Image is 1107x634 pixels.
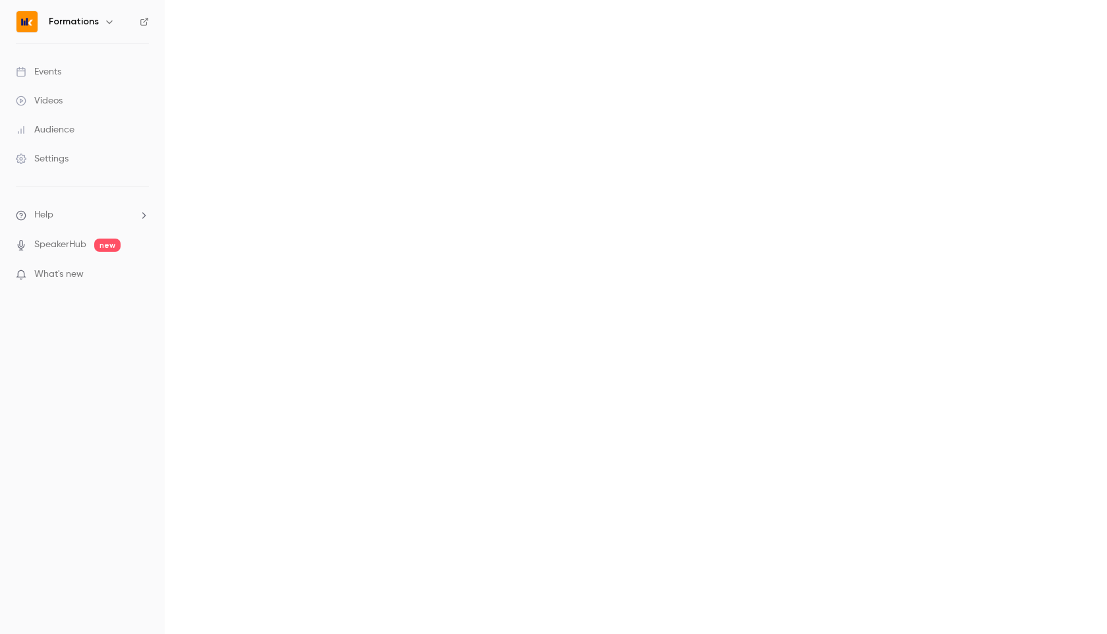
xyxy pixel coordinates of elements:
span: What's new [34,268,84,281]
div: Videos [16,94,63,107]
div: Settings [16,152,69,165]
div: Events [16,65,61,78]
h6: Formations [49,15,99,28]
li: help-dropdown-opener [16,208,149,222]
span: new [94,239,121,252]
div: Audience [16,123,74,136]
img: Formations [16,11,38,32]
a: SpeakerHub [34,238,86,252]
span: Help [34,208,53,222]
